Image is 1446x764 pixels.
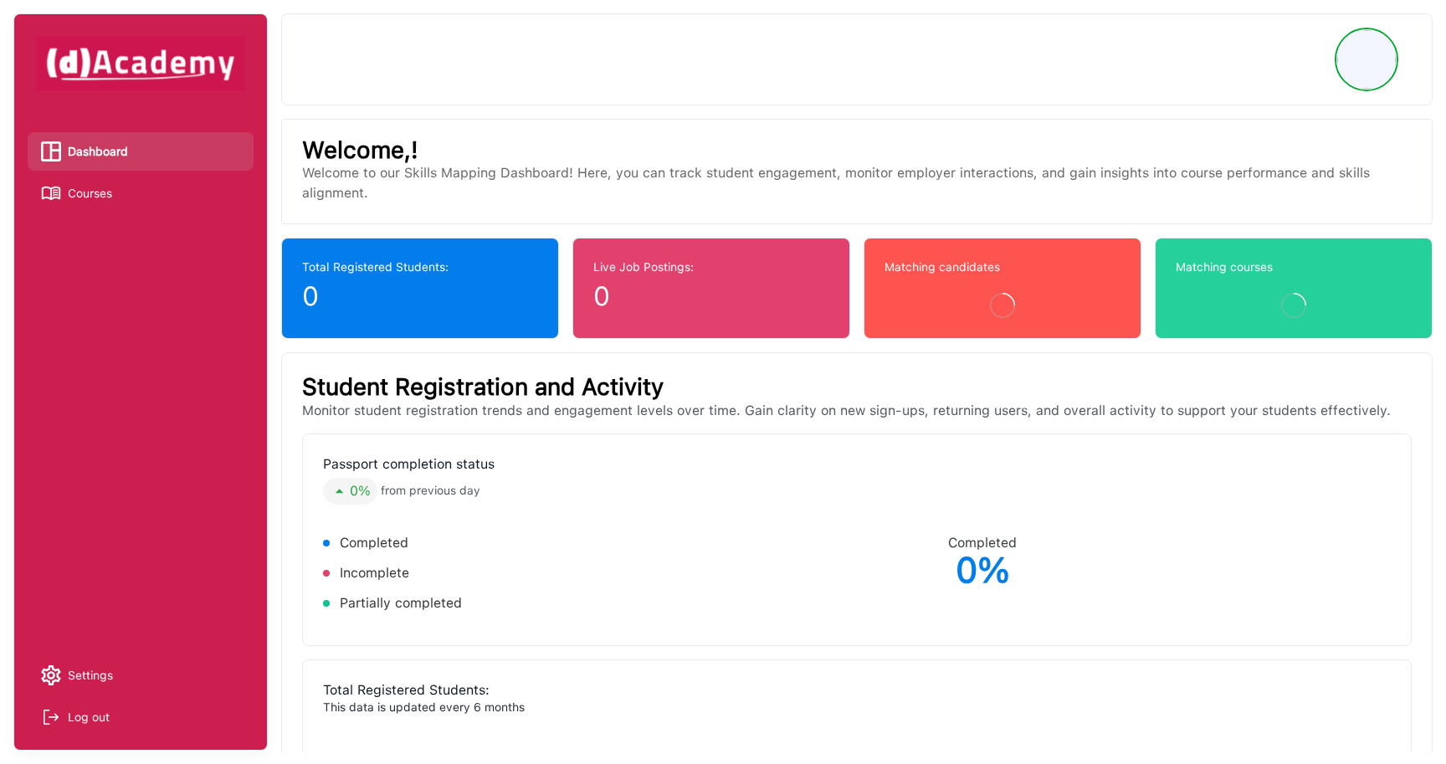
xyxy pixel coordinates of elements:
[323,531,857,555] li: Completed
[330,481,350,501] img: Arrow Icon
[323,592,857,615] li: Partially completed
[323,561,857,585] li: Incomplete
[68,139,128,164] span: Dashboard
[593,276,829,316] div: 0
[41,665,61,685] img: setting
[302,259,538,276] div: Total Registered Students:
[350,485,371,498] span: 0 %
[302,402,1412,420] div: Monitor student registration trends and engagement levels over time. Gain clarity on new sign-ups...
[41,183,61,203] img: Courses icon
[381,479,480,503] span: from previous day
[411,136,418,164] span: !
[302,163,1412,203] p: Welcome to our Skills Mapping Dashboard! Here, you can track student engagement, monitor employer...
[302,276,538,316] div: 0
[593,259,829,276] div: Live Job Postings:
[990,293,1015,318] div: oval-loading
[323,680,1391,700] div: Total Registered Students:
[1176,259,1412,276] div: Matching courses
[68,705,110,730] div: Log out
[41,139,240,164] a: Dashboard iconDashboard
[323,454,857,474] div: Passport completion status
[302,140,1412,160] p: Welcome,
[41,181,240,206] a: Courses iconCourses
[323,700,1391,715] div: This data is updated every 6 months
[36,36,245,91] img: dAcademy
[41,141,61,162] img: Dashboard icon
[885,259,1120,276] div: Matching candidates
[1281,293,1306,318] div: oval-loading
[302,373,1412,402] div: Student Registration and Activity
[68,181,112,206] span: Courses
[41,707,61,727] img: Log out
[68,663,113,688] span: Settings
[1337,30,1396,89] img: Profile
